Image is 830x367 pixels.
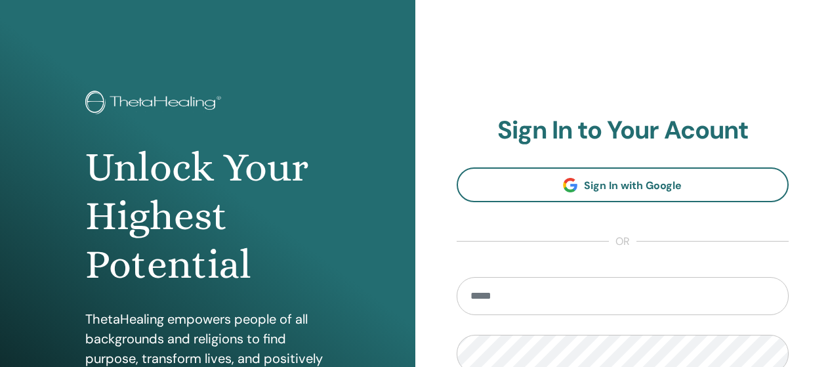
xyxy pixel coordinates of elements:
span: or [609,234,636,249]
a: Sign In with Google [457,167,789,202]
h2: Sign In to Your Acount [457,116,789,146]
h1: Unlock Your Highest Potential [85,143,329,290]
span: Sign In with Google [584,179,682,192]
